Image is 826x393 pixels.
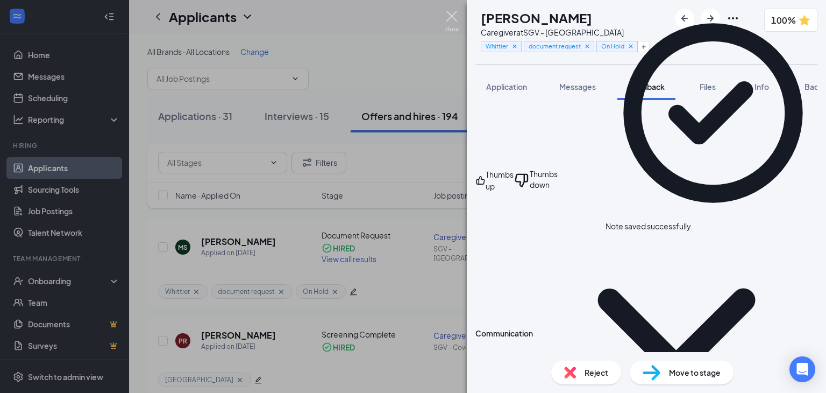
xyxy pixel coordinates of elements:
svg: ThumbsUp [475,169,486,192]
svg: CheckmarkCircle [606,5,821,221]
div: Thumbs down [530,169,562,192]
div: Thumbs up [486,169,514,192]
div: Open Intercom Messenger [789,356,815,382]
div: Communication [475,328,533,339]
span: Application [486,82,527,92]
svg: Cross [511,43,518,50]
span: document request [529,41,581,51]
div: Caregiver at SGV - [GEOGRAPHIC_DATA] [481,27,650,38]
span: Messages [559,82,596,92]
span: On Hold [601,41,624,51]
div: Note saved successfully. [606,221,693,232]
svg: Cross [583,43,591,50]
span: Whittier [486,41,508,51]
svg: ThumbsDown [514,169,530,192]
h1: [PERSON_NAME] [481,9,592,27]
span: Move to stage [669,367,721,378]
span: Reject [585,367,608,378]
